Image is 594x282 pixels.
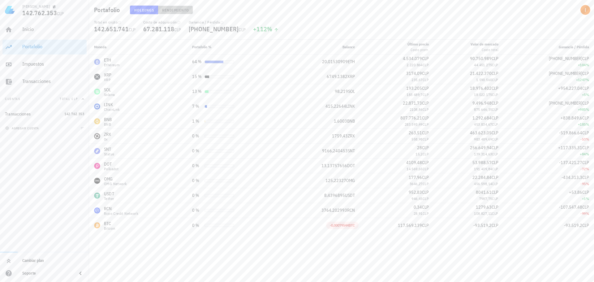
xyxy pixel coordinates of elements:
span: CLP [582,56,589,61]
a: Portafolio [2,40,87,54]
span: CLP [492,181,498,186]
span: USDT [345,193,355,198]
span: CLP [492,130,498,136]
span: 3764,202993 [321,207,347,213]
span: [PHONE_NUMBER] [189,25,239,33]
div: SNT [104,146,114,152]
div: OMG Network [104,182,127,186]
div: OMG [104,176,127,182]
span: BTC [349,223,355,228]
th: Balance: Sin ordenar. Pulse para ordenar de forma ascendente. [281,40,360,54]
span: ETH [348,59,355,64]
span: CLP [582,100,589,106]
span: % [586,167,589,171]
span: 1279,63 [476,204,492,210]
span: CLP [239,27,246,33]
div: Inicio [22,26,84,32]
div: ZRX-icon [94,133,100,139]
div: Ethereum [104,63,119,67]
span: 18.976.402 [470,85,492,91]
span: -93.519,2 [473,223,492,228]
span: CLP [492,211,498,216]
div: Costo de adquisición [143,20,181,25]
span: CLP [422,160,429,165]
span: BNB [347,118,355,124]
span: [PHONE_NUMBER] [549,56,582,61]
span: 0,34 [414,204,422,210]
div: Tether [104,197,114,201]
span: CLP [422,71,429,76]
span: XRP [347,74,355,79]
span: CLP [423,122,429,127]
span: CLP [423,152,429,156]
span: 3174,09 [406,71,422,76]
span: 142.651.741 [94,25,129,33]
span: CLP [492,115,498,121]
span: 22.284,84 [472,175,492,180]
span: CLP [423,167,429,171]
span: CLP [492,145,498,150]
span: % [586,137,589,141]
div: Ganancia / Pérdida [189,20,246,25]
span: CLP [57,11,64,16]
div: LINK-icon [94,103,100,110]
div: BTC-icon [94,222,100,228]
span: 8,4396895 [324,193,345,198]
div: 15 % [192,73,202,80]
button: agregar cuenta [4,125,42,131]
span: 177,96 [409,175,422,180]
span: SNT [348,148,355,154]
span: Ganancia / Pérdida [559,45,589,49]
button: CuentasTotal CLP [2,92,87,106]
span: 8041,61 [476,189,492,195]
div: SNT-icon [94,148,100,154]
span: CLP [582,85,589,91]
div: ETH-icon [94,59,100,65]
span: CLP [492,175,498,180]
span: CLP [492,77,498,82]
button: Rendimiento [158,6,193,14]
span: CLP [582,130,589,136]
span: 1759,43 [332,133,348,139]
span: LINK [346,103,355,109]
div: USDT-icon [94,193,100,199]
span: CLP [492,56,498,61]
div: Polkadot [104,167,118,171]
div: Impuestos [22,61,84,67]
span: 18.022.175 [474,92,492,97]
span: 415,22644 [325,103,346,109]
th: Moneda [89,40,187,54]
span: DOT [347,163,355,168]
span: CLP [492,107,498,112]
span: CLP [423,77,429,82]
div: ZRX [104,131,111,137]
span: % [586,77,589,82]
span: Total CLP [60,97,78,101]
span: CLP [582,223,589,228]
div: +1247 [508,77,589,83]
span: ZRX [348,133,355,139]
span: Portafolio % [192,45,212,49]
button: Holdings [130,6,158,14]
span: CLP [582,115,589,121]
span: % [586,211,589,216]
span: CLP [582,175,589,180]
div: OMG-icon [94,178,100,184]
span: CLP [492,204,498,210]
img: LedgiFi [5,5,15,15]
div: Transacciones [5,111,31,117]
span: [PHONE_NUMBER] [549,71,582,76]
span: Moneda [94,45,106,49]
a: Transacciones [2,74,87,89]
div: [PERSON_NAME] [22,4,50,9]
span: 28,91 [414,211,423,216]
span: 67.281.118 [143,25,174,33]
span: -434.313,3 [562,175,582,180]
h1: Portafolio [94,5,123,15]
span: Holdings [134,8,154,12]
span: 125,22327 [325,178,346,183]
span: 22.871,73 [403,100,422,106]
span: 807.776,21 [400,115,422,121]
div: 0 % [192,148,202,154]
div: XRP-icon [94,74,100,80]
